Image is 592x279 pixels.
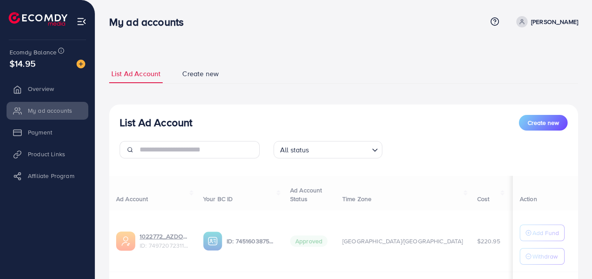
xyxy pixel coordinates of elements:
[531,17,578,27] p: [PERSON_NAME]
[77,60,85,68] img: image
[120,116,192,129] h3: List Ad Account
[10,57,36,70] span: $14.95
[519,115,568,131] button: Create new
[77,17,87,27] img: menu
[111,69,161,79] span: List Ad Account
[528,118,559,127] span: Create new
[513,16,578,27] a: [PERSON_NAME]
[10,48,57,57] span: Ecomdy Balance
[278,144,311,156] span: All status
[109,16,191,28] h3: My ad accounts
[312,142,368,156] input: Search for option
[274,141,382,158] div: Search for option
[182,69,219,79] span: Create new
[9,12,67,26] img: logo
